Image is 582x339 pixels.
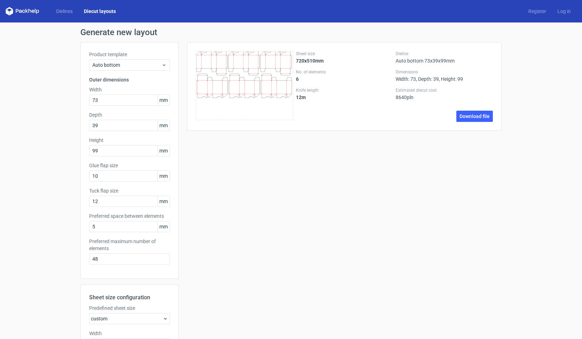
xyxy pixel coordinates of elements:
[296,94,306,100] strong: 12 m
[396,51,493,57] label: Dieline
[92,61,161,69] span: Auto bottom
[89,162,170,169] label: Glue flap size
[89,293,170,302] h2: Sheet size configuration
[157,120,170,131] span: mm
[296,69,393,75] label: No. of elements
[396,69,493,75] label: Dimensions
[523,8,552,15] a: Register
[157,196,170,207] span: mm
[157,221,170,232] span: mm
[89,238,170,252] label: Preferred maximum number of elements
[89,76,170,83] h3: Outer dimensions
[396,87,493,93] label: Estimated diecut cost
[396,69,493,82] div: Width: 73, Depth: 39, Height: 99
[157,145,170,156] span: mm
[396,87,493,100] div: 8640 pln
[296,51,393,57] label: Sheet size
[552,8,576,15] a: Log in
[89,305,170,312] label: Predefined sheet size
[89,137,170,144] label: Height
[157,95,170,105] span: mm
[89,213,170,220] label: Preferred space between elements
[89,86,170,93] label: Width
[296,76,299,82] strong: 6
[296,87,393,93] label: Knife length
[78,8,121,15] a: Diecut layouts
[89,330,170,337] label: Width
[80,28,502,37] h1: Generate new layout
[51,8,78,15] a: Dielines
[296,58,324,64] strong: 720x510mm
[157,171,170,181] span: mm
[89,111,170,118] label: Depth
[396,51,493,64] div: Auto bottom 73x39x99mm
[89,51,170,58] label: Product template
[89,187,170,194] label: Tuck flap size
[89,313,170,324] div: custom
[456,111,493,122] a: Download file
